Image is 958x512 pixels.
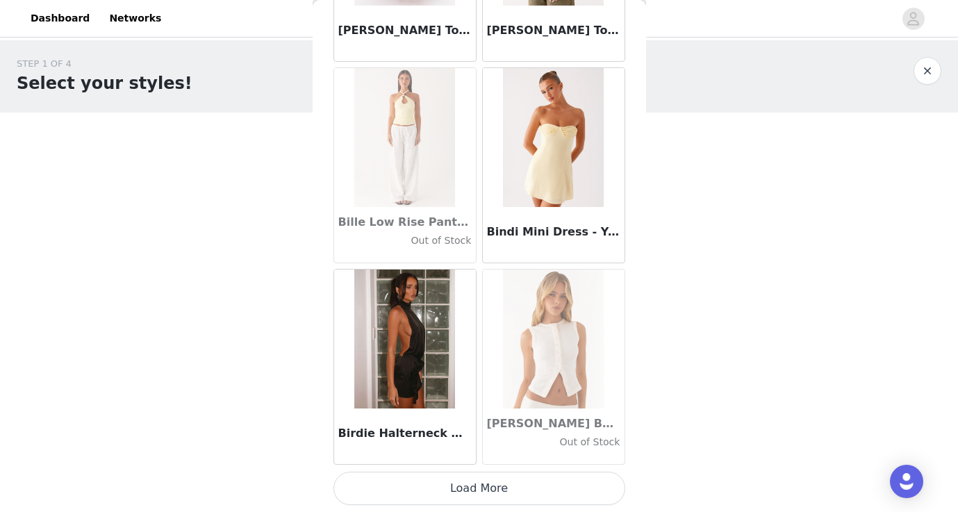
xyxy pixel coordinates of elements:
[487,415,620,432] h3: [PERSON_NAME] Buttoned Tank Top - Ivory
[333,472,625,505] button: Load More
[338,214,472,231] h3: Bille Low Rise Pants - White
[17,57,192,71] div: STEP 1 OF 4
[22,3,98,34] a: Dashboard
[17,71,192,96] h1: Select your styles!
[503,68,604,207] img: Bindi Mini Dress - Yellow
[338,22,472,39] h3: [PERSON_NAME] Top - Red Gingham
[101,3,170,34] a: Networks
[487,224,620,240] h3: Bindi Mini Dress - Yellow
[338,425,472,442] h3: Birdie Halterneck Mini Dress - Black
[338,233,472,248] h4: Out of Stock
[907,8,920,30] div: avatar
[487,22,620,39] h3: [PERSON_NAME] Top - Ivory
[890,465,923,498] div: Open Intercom Messenger
[503,270,604,408] img: Blair Buttoned Tank Top - Ivory
[487,435,620,449] h4: Out of Stock
[354,270,455,408] img: Birdie Halterneck Mini Dress - Black
[354,68,455,207] img: Bille Low Rise Pants - White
